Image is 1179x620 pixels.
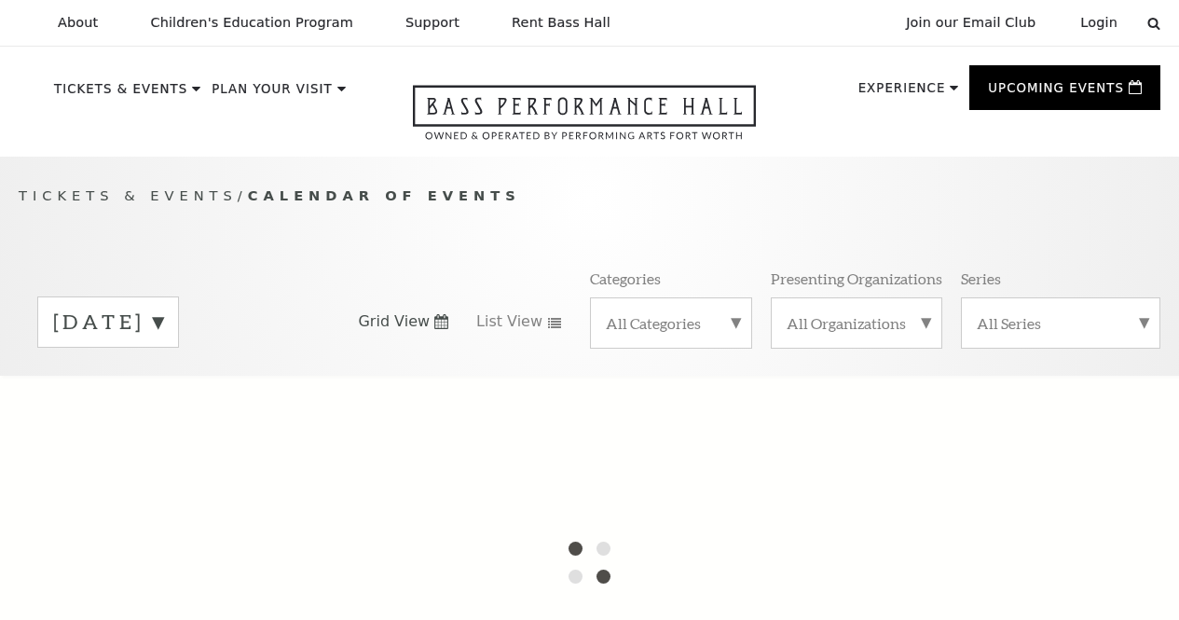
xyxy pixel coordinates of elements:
[58,15,98,31] p: About
[988,82,1124,104] p: Upcoming Events
[590,269,661,288] p: Categories
[19,185,1160,208] p: /
[606,313,737,333] label: All Categories
[787,313,926,333] label: All Organizations
[150,15,353,31] p: Children's Education Program
[405,15,459,31] p: Support
[248,187,521,203] span: Calendar of Events
[512,15,610,31] p: Rent Bass Hall
[961,269,1001,288] p: Series
[977,313,1145,333] label: All Series
[212,83,333,105] p: Plan Your Visit
[358,311,430,332] span: Grid View
[53,308,163,337] label: [DATE]
[54,83,187,105] p: Tickets & Events
[858,82,946,104] p: Experience
[476,311,542,332] span: List View
[19,187,238,203] span: Tickets & Events
[771,269,942,288] p: Presenting Organizations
